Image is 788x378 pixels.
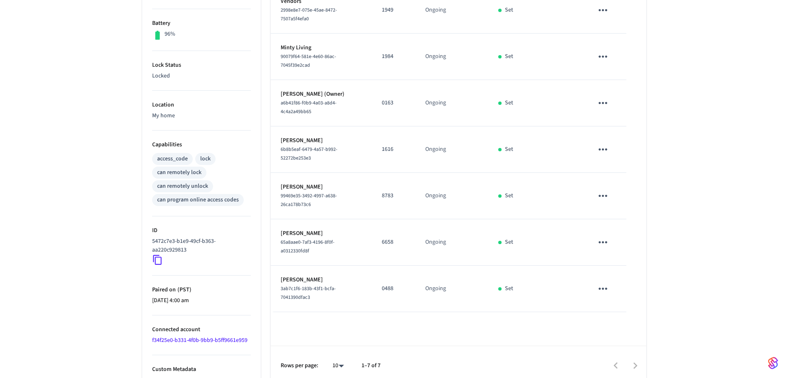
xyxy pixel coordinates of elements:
img: SeamLogoGradient.69752ec5.svg [768,356,778,370]
td: Ongoing [415,266,488,312]
td: Ongoing [415,219,488,266]
p: 0488 [382,284,405,293]
div: can remotely unlock [157,182,208,191]
p: Set [505,284,513,293]
p: 1949 [382,6,405,15]
p: Lock Status [152,61,251,70]
div: can program online access codes [157,196,239,204]
p: My home [152,111,251,120]
p: Location [152,101,251,109]
span: 2998e8e7-075e-45ae-8472-7507a5f4efa0 [281,7,337,22]
span: 99469e35-3492-4997-a638-26ca178b73c6 [281,192,337,208]
p: Custom Metadata [152,365,251,374]
p: Set [505,99,513,107]
span: 3ab7c1f6-183b-43f1-bcfa-7041390dfac3 [281,285,336,301]
a: f34f25e0-b331-4f0b-9bb9-b5ff9661e959 [152,336,247,344]
td: Ongoing [415,80,488,126]
p: Paired on [152,286,251,294]
span: a6b41f86-f0b9-4a03-a8d4-4c4a2a49bb65 [281,99,337,115]
div: access_code [157,155,188,163]
p: Rows per page: [281,361,318,370]
p: 1–7 of 7 [361,361,381,370]
p: Set [505,191,513,200]
p: 1616 [382,145,405,154]
div: can remotely lock [157,168,201,177]
p: Set [505,6,513,15]
p: Set [505,52,513,61]
p: 96% [165,30,175,39]
td: Ongoing [415,34,488,80]
div: lock [200,155,211,163]
p: 0163 [382,99,405,107]
p: Battery [152,19,251,28]
p: [PERSON_NAME] (Owner) [281,90,362,99]
p: 1984 [382,52,405,61]
p: Capabilities [152,141,251,149]
p: 8783 [382,191,405,200]
p: [PERSON_NAME] [281,276,362,284]
p: 6658 [382,238,405,247]
td: Ongoing [415,173,488,219]
p: Connected account [152,325,251,334]
span: ( PST ) [176,286,192,294]
p: Set [505,238,513,247]
div: 10 [328,360,348,372]
span: 6b8b5eaf-6479-4a57-b992-52272be253e3 [281,146,337,162]
p: [DATE] 4:00 am [152,296,251,305]
p: [PERSON_NAME] [281,229,362,238]
td: Ongoing [415,126,488,173]
p: Set [505,145,513,154]
span: 65a8aae0-7af3-4196-8f0f-a0312330fd8f [281,239,335,254]
p: [PERSON_NAME] [281,183,362,191]
p: Locked [152,72,251,80]
p: ID [152,226,251,235]
p: [PERSON_NAME] [281,136,362,145]
p: 5472c7e3-b1e9-49cf-b363-aa220c929813 [152,237,247,254]
p: Minty Living [281,44,362,52]
span: 90079f64-581e-4e60-86ac-7045f39e2cad [281,53,336,69]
